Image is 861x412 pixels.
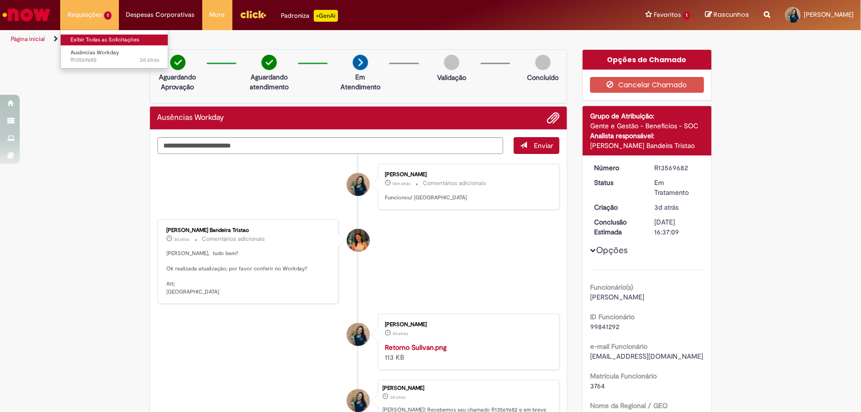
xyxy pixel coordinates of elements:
div: Gente e Gestão - Benefícios - SOC [590,121,704,131]
span: Rascunhos [713,10,749,19]
div: Em Tratamento [655,178,701,197]
div: Analista responsável: [590,131,704,141]
p: Aguardando Aprovação [154,72,202,92]
img: check-circle-green.png [170,55,186,70]
span: [PERSON_NAME] [804,10,854,19]
img: arrow-next.png [353,55,368,70]
div: Suzana Alves Bandeira Tristao [347,229,370,252]
div: [DATE] 16:37:09 [655,217,701,237]
p: +GenAi [314,10,338,22]
a: Página inicial [11,35,45,43]
p: Concluído [527,73,559,82]
span: Favoritos [654,10,681,20]
span: 3d atrás [392,331,408,337]
div: [PERSON_NAME] [382,385,554,391]
p: Validação [437,73,466,82]
div: [PERSON_NAME] Bandeira Tristao [590,141,704,150]
div: 26/09/2025 10:17:05 [655,202,701,212]
time: 26/09/2025 11:39:59 [174,236,190,242]
span: Ausências Workday [71,49,119,56]
span: 3d atrás [655,203,679,212]
h2: Ausências Workday Histórico de tíquete [157,113,225,122]
time: 26/09/2025 10:17:03 [392,331,408,337]
span: 1 [683,11,690,20]
div: 113 KB [385,342,549,362]
span: 3d atrás [140,56,159,64]
img: img-circle-grey.png [444,55,459,70]
p: Aguardando atendimento [245,72,293,92]
span: 1 [104,11,112,20]
p: Em Atendimento [337,72,384,92]
p: Funcionou! [GEOGRAPHIC_DATA] [385,194,549,202]
div: [PERSON_NAME] Bandeira Tristao [167,227,331,233]
div: Opções do Chamado [583,50,711,70]
div: Clarissa da Conceicao Dias [347,389,370,412]
button: Enviar [514,137,560,154]
dt: Criação [587,202,647,212]
b: Funcionário(s) [590,283,633,292]
span: [EMAIL_ADDRESS][DOMAIN_NAME] [590,352,703,361]
span: 14m atrás [392,181,411,187]
div: Grupo de Atribuição: [590,111,704,121]
span: 99841292 [590,322,619,331]
dt: Status [587,178,647,187]
time: 26/09/2025 10:17:06 [140,56,159,64]
button: Adicionar anexos [547,112,560,124]
span: 3d atrás [390,394,406,400]
span: Enviar [534,141,553,150]
img: click_logo_yellow_360x200.png [240,7,266,22]
a: Aberto R13569682 : Ausências Workday [61,47,169,66]
dt: Número [587,163,647,173]
small: Comentários adicionais [202,235,265,243]
time: 29/09/2025 08:14:20 [392,181,411,187]
div: [PERSON_NAME] [385,322,549,328]
small: Comentários adicionais [423,179,486,187]
a: Rascunhos [705,10,749,20]
span: More [210,10,225,20]
span: Requisições [68,10,102,20]
b: Nome da Regional / GEO [590,401,668,410]
time: 26/09/2025 10:17:05 [655,203,679,212]
time: 26/09/2025 10:17:05 [390,394,406,400]
span: R13569682 [71,56,159,64]
b: e-mail Funcionário [590,342,647,351]
ul: Trilhas de página [7,30,566,48]
dt: Conclusão Estimada [587,217,647,237]
div: Clarissa da Conceicao Dias [347,323,370,346]
span: Despesas Corporativas [126,10,195,20]
div: Padroniza [281,10,338,22]
b: Matrícula Funcionário [590,372,657,380]
textarea: Digite sua mensagem aqui... [157,137,504,154]
b: ID Funcionário [590,312,635,321]
div: [PERSON_NAME] [385,172,549,178]
span: 3764 [590,381,605,390]
a: Exibir Todas as Solicitações [61,35,169,45]
img: ServiceNow [1,5,52,25]
ul: Requisições [60,30,168,69]
img: img-circle-grey.png [535,55,551,70]
span: 3d atrás [174,236,190,242]
span: [PERSON_NAME] [590,293,644,301]
button: Cancelar Chamado [590,77,704,93]
p: [PERSON_NAME], tudo bem? Ok realizada atualização, por favor conferir no Workday? Att; [GEOGRAPHI... [167,250,331,296]
img: check-circle-green.png [262,55,277,70]
a: Retorno Sulivan.png [385,343,447,352]
div: Clarissa da Conceicao Dias [347,173,370,196]
div: R13569682 [655,163,701,173]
